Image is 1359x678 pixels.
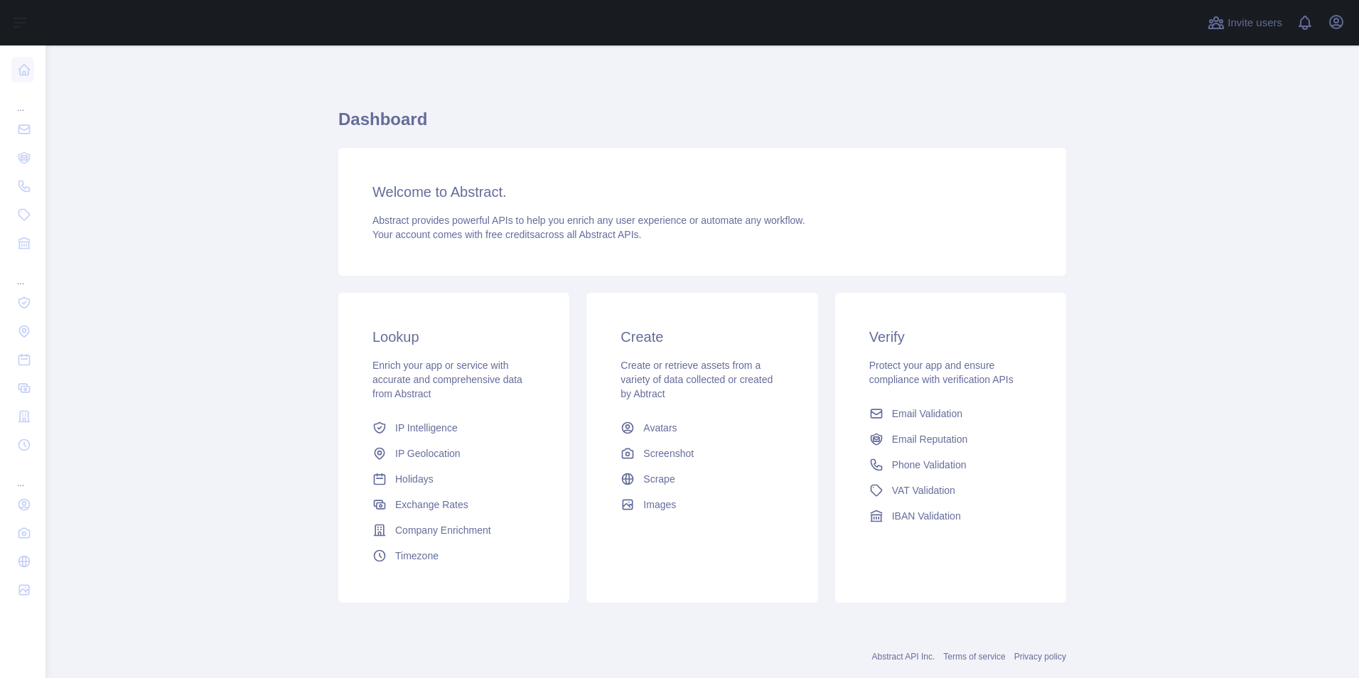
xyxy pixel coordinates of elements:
[869,360,1014,385] span: Protect your app and ensure compliance with verification APIs
[621,327,783,347] h3: Create
[643,446,694,461] span: Screenshot
[372,327,535,347] h3: Lookup
[643,497,676,512] span: Images
[372,229,641,240] span: Your account comes with across all Abstract APIs.
[615,492,789,517] a: Images
[367,543,541,569] a: Timezone
[395,523,491,537] span: Company Enrichment
[892,458,967,472] span: Phone Validation
[1228,15,1282,31] span: Invite users
[615,466,789,492] a: Scrape
[621,360,773,399] span: Create or retrieve assets from a variety of data collected or created by Abtract
[1205,11,1285,34] button: Invite users
[367,492,541,517] a: Exchange Rates
[395,421,458,435] span: IP Intelligence
[395,497,468,512] span: Exchange Rates
[11,259,34,287] div: ...
[395,472,434,486] span: Holidays
[367,415,541,441] a: IP Intelligence
[395,549,439,563] span: Timezone
[11,461,34,489] div: ...
[892,483,955,497] span: VAT Validation
[643,421,677,435] span: Avatars
[869,327,1032,347] h3: Verify
[485,229,535,240] span: free credits
[892,432,968,446] span: Email Reputation
[372,215,805,226] span: Abstract provides powerful APIs to help you enrich any user experience or automate any workflow.
[872,652,935,662] a: Abstract API Inc.
[892,509,961,523] span: IBAN Validation
[338,108,1066,142] h1: Dashboard
[367,466,541,492] a: Holidays
[372,182,1032,202] h3: Welcome to Abstract.
[864,478,1038,503] a: VAT Validation
[864,452,1038,478] a: Phone Validation
[643,472,675,486] span: Scrape
[864,401,1038,426] a: Email Validation
[395,446,461,461] span: IP Geolocation
[367,517,541,543] a: Company Enrichment
[864,426,1038,452] a: Email Reputation
[864,503,1038,529] a: IBAN Validation
[615,415,789,441] a: Avatars
[892,407,962,421] span: Email Validation
[372,360,522,399] span: Enrich your app or service with accurate and comprehensive data from Abstract
[11,85,34,114] div: ...
[367,441,541,466] a: IP Geolocation
[943,652,1005,662] a: Terms of service
[615,441,789,466] a: Screenshot
[1014,652,1066,662] a: Privacy policy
